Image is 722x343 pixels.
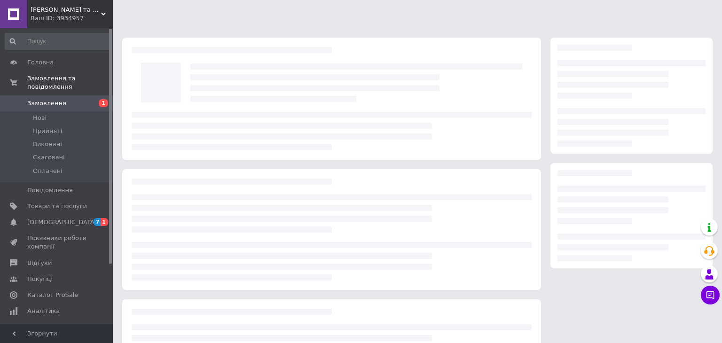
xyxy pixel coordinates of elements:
[31,14,113,23] div: Ваш ID: 3934957
[33,114,47,122] span: Нові
[33,140,62,148] span: Виконані
[27,218,97,226] span: [DEMOGRAPHIC_DATA]
[27,259,52,267] span: Відгуки
[27,186,73,195] span: Повідомлення
[33,127,62,135] span: Прийняті
[701,286,720,304] button: Чат з покупцем
[27,323,87,340] span: Управління сайтом
[33,153,65,162] span: Скасовані
[99,99,108,107] span: 1
[5,33,111,50] input: Пошук
[27,74,113,91] span: Замовлення та повідомлення
[27,307,60,315] span: Аналітика
[33,167,63,175] span: Оплачені
[101,218,108,226] span: 1
[27,275,53,283] span: Покупці
[31,6,101,14] span: Килими та текстиль
[27,234,87,251] span: Показники роботи компанії
[94,218,101,226] span: 7
[27,291,78,299] span: Каталог ProSale
[27,58,54,67] span: Головна
[27,99,66,108] span: Замовлення
[27,202,87,210] span: Товари та послуги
